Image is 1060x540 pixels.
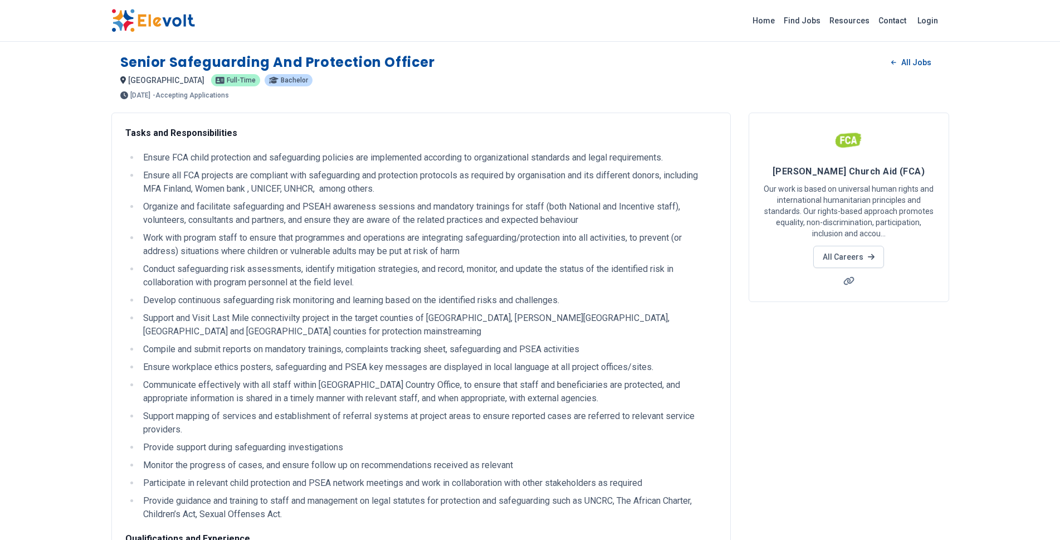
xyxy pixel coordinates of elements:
li: Communicate effectively with all staff within [GEOGRAPHIC_DATA] Country Office, to ensure that st... [140,378,717,405]
span: [DATE] [130,92,150,99]
span: [GEOGRAPHIC_DATA] [128,76,204,85]
a: All Jobs [882,54,940,71]
li: Develop continuous safeguarding risk monitoring and learning based on the identified risks and ch... [140,294,717,307]
p: - Accepting Applications [153,92,229,99]
li: Provide guidance and training to staff and management on legal statutes for protection and safegu... [140,494,717,521]
img: Elevolt [111,9,195,32]
a: Contact [874,12,911,30]
li: Conduct safeguarding risk assessments, identify mitigation strategies, and record, monitor, and u... [140,262,717,289]
li: Work with program staff to ensure that programmes and operations are integrating safeguarding/pro... [140,231,717,258]
a: All Careers [813,246,884,268]
a: Resources [825,12,874,30]
img: Finn Church Aid (FCA) [835,127,863,154]
li: Monitor the progress of cases, and ensure follow up on recommendations received as relevant [140,459,717,472]
li: Provide support during safeguarding investigations [140,441,717,454]
span: Bachelor [281,77,308,84]
span: [PERSON_NAME] Church Aid (FCA) [773,166,925,177]
li: Organize and facilitate safeguarding and PSEAH awareness sessions and mandatory trainings for sta... [140,200,717,227]
li: Compile and submit reports on mandatory trainings, complaints tracking sheet, safeguarding and PS... [140,343,717,356]
h1: Senior Safeguarding and Protection Officer [120,53,435,71]
li: Participate in relevant child protection and PSEA network meetings and work in collaboration with... [140,476,717,490]
strong: Tasks and Responsibilities [125,128,237,138]
a: Find Jobs [779,12,825,30]
a: Home [748,12,779,30]
li: Ensure workplace ethics posters, safeguarding and PSEA key messages are displayed in local langua... [140,361,717,374]
iframe: Advertisement [749,315,949,471]
li: Ensure all FCA projects are compliant with safeguarding and protection protocols as required by o... [140,169,717,196]
a: Login [911,9,945,32]
p: Our work is based on universal human rights and international humanitarian principles and standar... [763,183,935,239]
li: Ensure FCA child protection and safeguarding policies are implemented according to organizational... [140,151,717,164]
li: Support mapping of services and establishment of referral systems at project areas to ensure repo... [140,410,717,436]
span: Full-time [227,77,256,84]
li: Support and Visit Last Mile connectivilty project in the target counties of [GEOGRAPHIC_DATA], [P... [140,312,717,338]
